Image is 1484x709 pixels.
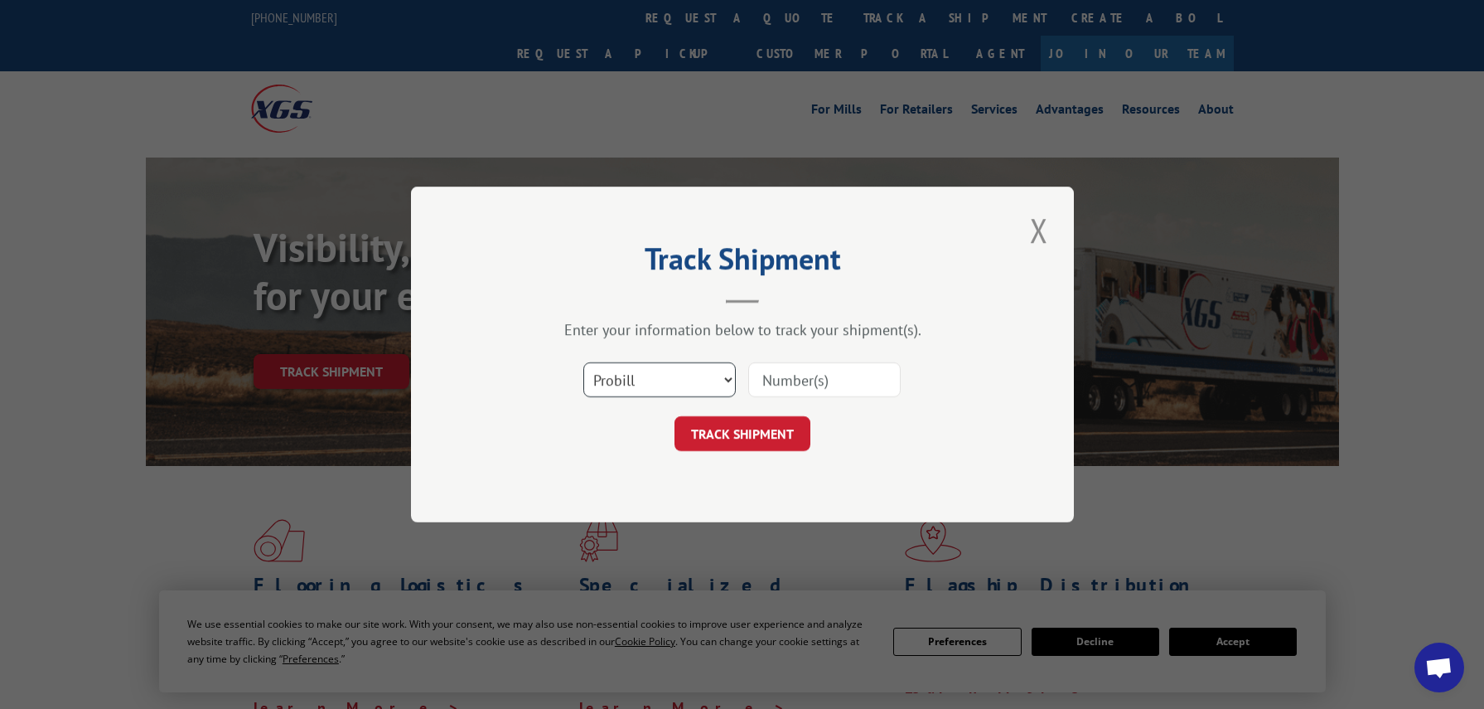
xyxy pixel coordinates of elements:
input: Number(s) [748,362,901,397]
h2: Track Shipment [494,247,991,279]
div: Enter your information below to track your shipment(s). [494,320,991,339]
button: TRACK SHIPMENT [674,416,810,451]
a: Open chat [1414,643,1464,692]
button: Close modal [1025,207,1053,253]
